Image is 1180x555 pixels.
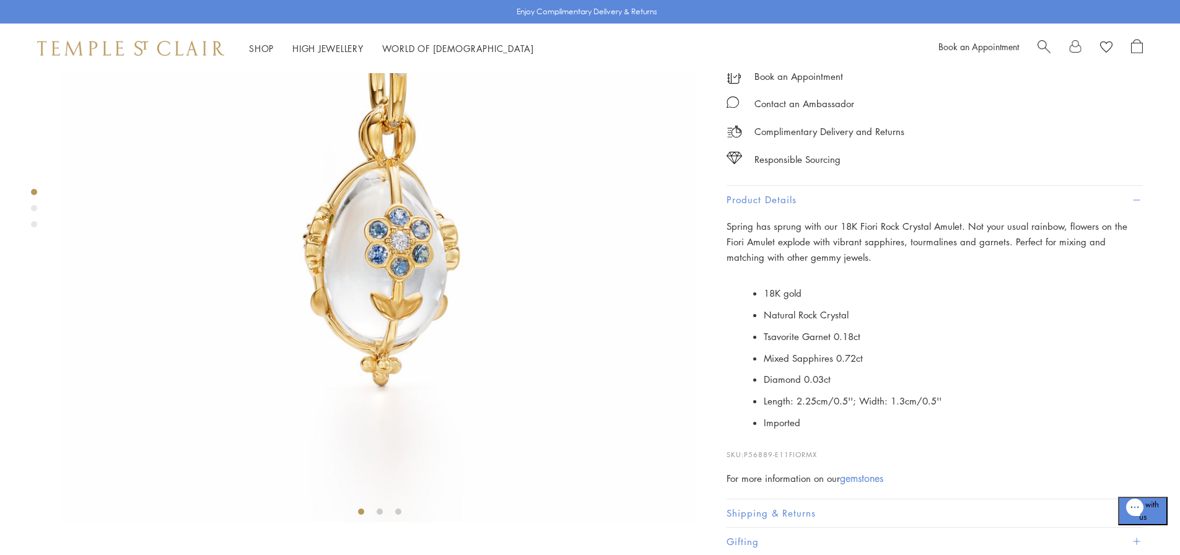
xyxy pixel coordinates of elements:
[754,96,854,111] div: Contact an Ambassador
[727,152,742,164] img: icon_sourcing.svg
[727,124,742,139] img: icon_delivery.svg
[249,41,534,56] nav: Main navigation
[727,186,1143,214] button: Product Details
[1100,39,1112,58] a: View Wishlist
[727,219,1143,264] p: Spring has sprung with our 18K Fiori Rock Crystal Amulet. Not your usual rainbow, flowers on the ...
[31,186,37,237] div: Product gallery navigation
[727,499,1143,527] button: Shipping & Returns
[727,471,1143,486] div: For more information on our
[754,124,904,139] p: Complimentary Delivery and Returns
[1038,39,1051,58] a: Search
[727,96,739,108] img: MessageIcon-01_2.svg
[840,471,883,485] a: gemstones
[754,69,843,83] a: Book an Appointment
[1118,497,1168,543] iframe: Gorgias live chat messenger
[37,41,224,56] img: Temple St. Clair
[754,152,841,167] div: Responsible Sourcing
[764,282,1143,304] li: 18K gold
[764,347,1143,369] li: Mixed Sapphires 0.72ct
[249,42,274,55] a: ShopShop
[764,412,1143,434] li: Imported
[517,6,657,18] p: Enjoy Complimentary Delivery & Returns
[938,40,1019,53] a: Book an Appointment
[764,304,1143,326] li: Natural Rock Crystal
[1131,39,1143,58] a: Open Shopping Bag
[764,369,1143,390] li: Diamond 0.03ct
[764,326,1143,347] li: Tsavorite Garnet 0.18ct
[764,390,1143,412] li: Length: 2.25cm/0.5''; Width: 1.3cm/0.5''
[727,437,1143,460] p: SKU:
[744,450,817,459] span: P56889-E11FIORMX
[292,42,364,55] a: High JewelleryHigh Jewellery
[382,42,534,55] a: World of [DEMOGRAPHIC_DATA]World of [DEMOGRAPHIC_DATA]
[727,69,741,84] img: icon_appointment.svg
